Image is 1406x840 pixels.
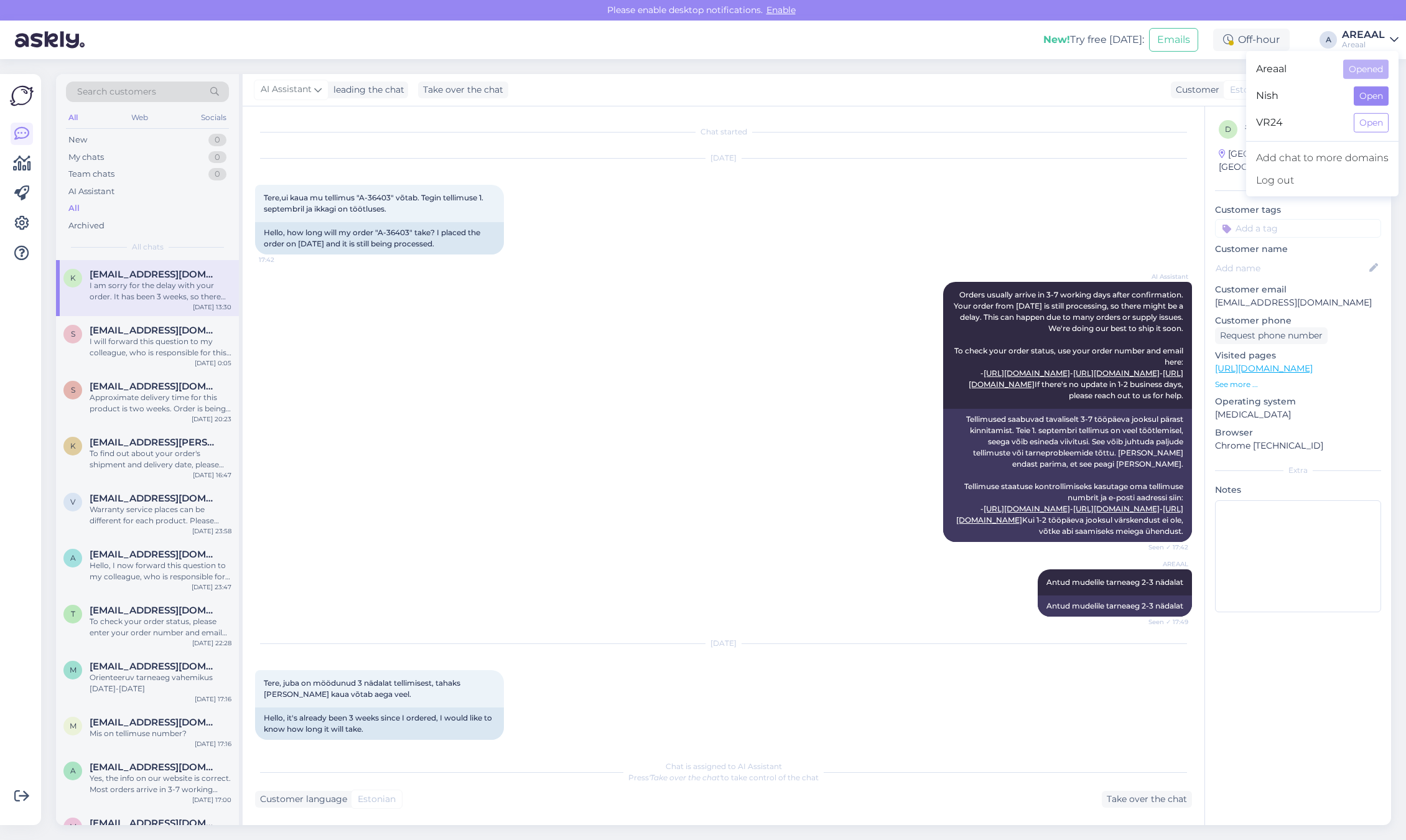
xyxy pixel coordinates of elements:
[1215,219,1381,238] input: Add a tag
[1142,543,1188,552] span: Seen ✓ 17:42
[90,762,219,773] span: Arehint@hotmail.com
[261,83,312,96] span: AI Assistant
[1215,283,1381,296] p: Customer email
[259,255,305,264] span: 17:42
[1171,83,1219,96] div: Customer
[1215,395,1381,408] p: Operating system
[195,358,231,368] div: [DATE] 0:05
[208,151,226,164] div: 0
[68,134,87,146] div: New
[195,694,231,704] div: [DATE] 17:16
[90,437,219,448] span: kalabin@basnet.lv
[763,4,799,16] span: Enable
[1225,124,1231,134] span: d
[1215,349,1381,362] p: Visited pages
[255,222,504,254] div: Hello, how long will my order "A-36403" take? I placed the order on [DATE] and it is still being ...
[255,152,1192,164] div: [DATE]
[71,329,75,338] span: s
[328,83,404,96] div: leading the chat
[1073,504,1160,513] a: [URL][DOMAIN_NAME]
[1215,483,1381,497] p: Notes
[1215,296,1381,309] p: [EMAIL_ADDRESS][DOMAIN_NAME]
[193,302,231,312] div: [DATE] 13:30
[1142,559,1188,569] span: AREAAL
[90,280,231,302] div: I am sorry for the delay with your order. It has been 3 weeks, so there might be a problem with p...
[1215,314,1381,327] p: Customer phone
[255,638,1192,649] div: [DATE]
[198,110,229,126] div: Socials
[70,553,76,562] span: a
[70,766,76,775] span: A
[192,414,231,424] div: [DATE] 20:23
[1354,113,1389,133] button: Open
[954,290,1185,400] span: Orders usually arrive in 3-7 working days after confirmation. Your order from [DATE] is still pro...
[418,82,508,98] div: Take over the chat
[192,638,231,648] div: [DATE] 22:28
[90,448,231,470] div: To find out about your order's shipment and delivery date, please enter your order number and ema...
[666,762,782,771] span: Chat is assigned to AI Assistant
[1256,113,1344,133] span: VR24
[1342,30,1385,40] div: AREAAL
[68,151,104,164] div: My chats
[984,368,1070,378] a: [URL][DOMAIN_NAME]
[68,185,114,198] div: AI Assistant
[192,795,231,805] div: [DATE] 17:00
[208,168,226,180] div: 0
[90,493,219,504] span: Vitaliskiba1978@gmail.com
[90,549,219,560] span: aasorgmarie@gmail.com
[1246,147,1399,169] a: Add chat to more domains
[77,85,156,98] span: Search customers
[1215,203,1381,217] p: Customer tags
[70,441,76,450] span: k
[628,773,819,782] span: Press to take control of the chat
[90,818,219,829] span: mihkel.sarv@outlook.com
[259,740,305,750] span: 13:29
[10,84,34,108] img: Askly Logo
[1043,34,1070,45] b: New!
[1215,439,1381,452] p: Chrome [TECHNICAL_ID]
[264,678,462,699] span: Tere, juba on möödunud 3 nädalat tellimisest, tahaks [PERSON_NAME] kaua võtab aega veel.
[358,793,396,806] span: Estonian
[264,193,485,213] span: Tere,ui kaua mu tellimus "A-36403" võtab. Tegin tellimuse 1. septembril ja ikkagi on töötluses.
[1246,169,1399,192] div: Log out
[70,721,77,730] span: m
[90,504,231,526] div: Warranty service places can be different for each product. Please email us at info@areaal with yo...
[68,220,105,232] div: Archived
[90,773,231,795] div: Yes, the info on our website is correct. Most orders arrive in 3-7 working days. This can change ...
[90,672,231,694] div: Orienteeruv tarneaeg vahemikus [DATE]-[DATE]
[1215,465,1381,476] div: Extra
[1215,408,1381,421] p: [MEDICAL_DATA]
[649,773,721,782] i: 'Take over the chat'
[1230,83,1268,96] span: Estonian
[984,504,1070,513] a: [URL][DOMAIN_NAME]
[192,582,231,592] div: [DATE] 23:47
[1142,617,1188,627] span: Seen ✓ 17:49
[1215,379,1381,390] p: See more ...
[195,739,231,749] div: [DATE] 17:16
[1038,595,1192,617] div: Antud mudelile tarneaeg 2-3 nädalat
[90,560,231,582] div: Hello, I now forward this question to my colleague, who is responsible for this. The reply will b...
[1073,368,1160,378] a: [URL][DOMAIN_NAME]
[1213,29,1290,51] div: Off-hour
[71,609,75,618] span: t
[1343,60,1389,79] button: Opened
[129,110,151,126] div: Web
[1043,32,1144,47] div: Try free [DATE]:
[943,409,1192,542] div: Tellimused saabuvad tavaliselt 3-7 tööpäeva jooksul pärast kinnitamist. Teie 1. septembri tellimu...
[1342,30,1399,50] a: AREAALAreaal
[255,707,504,740] div: Hello, it's already been 3 weeks since I ordered, I would like to know how long it will take.
[1149,28,1198,52] button: Emails
[70,822,77,831] span: m
[90,728,231,739] div: Mis on tellimuse number?
[1342,40,1385,50] div: Areaal
[1219,147,1356,174] div: [GEOGRAPHIC_DATA], [GEOGRAPHIC_DATA]
[90,717,219,728] span: maxipuit@gmail.com
[90,269,219,280] span: kaismartin1@gmail.com
[255,126,1192,138] div: Chat started
[90,325,219,336] span: shishkinaolga2013@gmail.com
[132,241,164,253] span: All chats
[1256,86,1344,106] span: Nish
[70,273,76,282] span: k
[208,134,226,146] div: 0
[90,616,231,638] div: To check your order status, please enter your order number and email on these tracking pages: - [...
